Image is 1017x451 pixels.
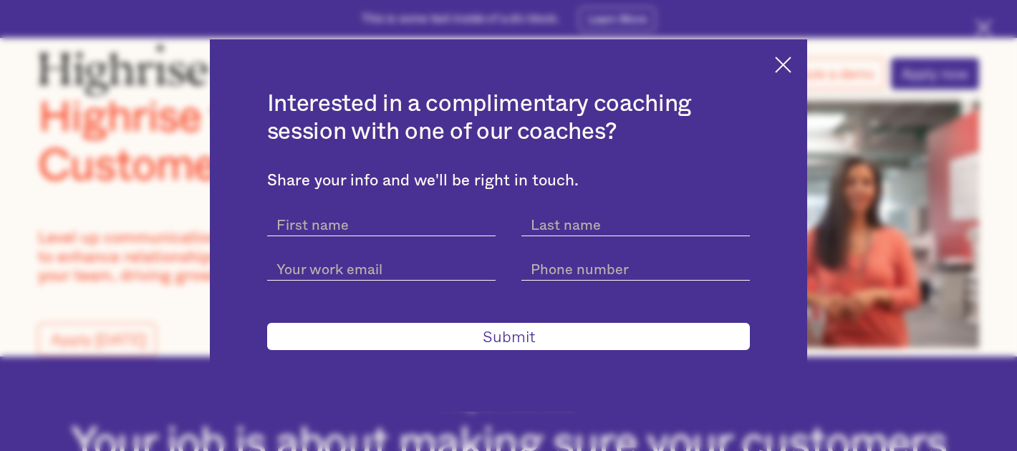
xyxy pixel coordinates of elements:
[267,90,751,145] h2: Interested in a complimentary coaching session with one of our coaches?
[775,57,791,73] img: Cross icon
[521,209,751,236] input: Last name
[267,209,751,350] form: current-schedule-a-demo-get-started-modal
[267,209,496,236] input: First name
[267,323,751,349] input: Submit
[521,253,751,281] input: Phone number
[267,253,496,281] input: Your work email
[267,171,751,190] div: Share your info and we'll be right in touch.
